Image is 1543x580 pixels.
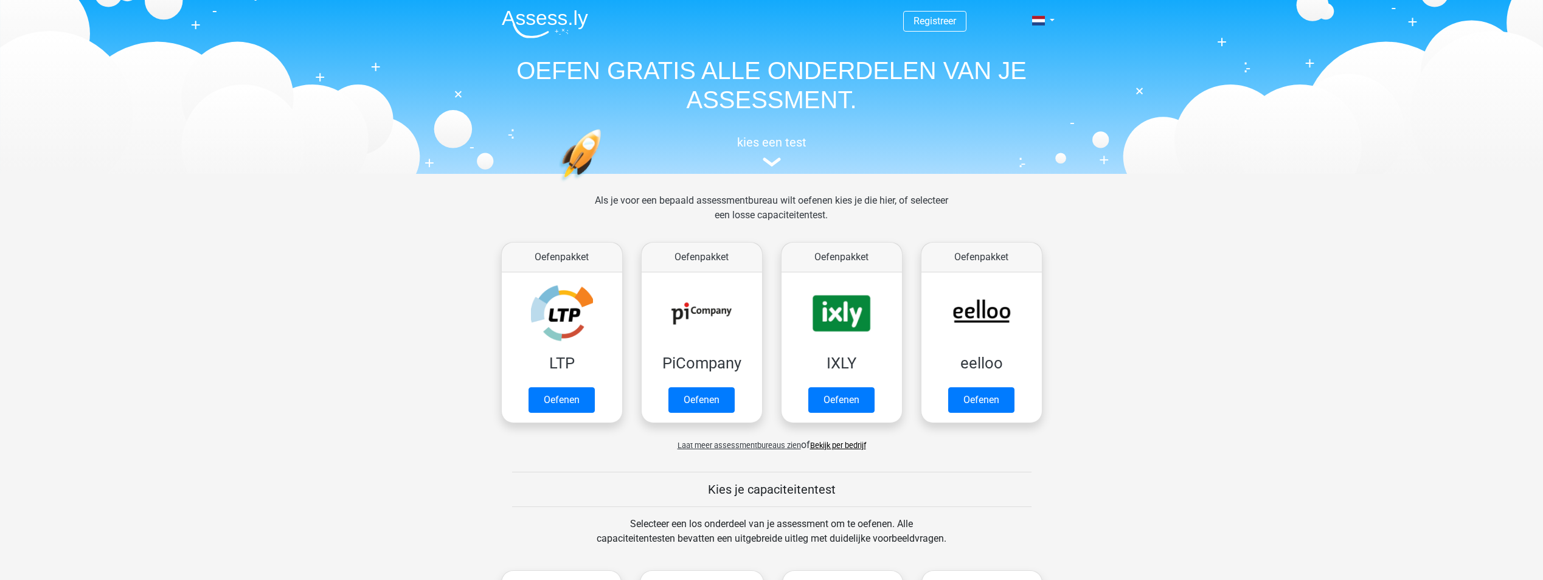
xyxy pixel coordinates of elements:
div: Als je voor een bepaald assessmentbureau wilt oefenen kies je die hier, of selecteer een losse ca... [585,193,958,237]
img: oefenen [559,129,648,239]
a: Registreer [914,15,956,27]
a: kies een test [492,135,1052,167]
div: Selecteer een los onderdeel van je assessment om te oefenen. Alle capaciteitentesten bevatten een... [585,517,958,561]
a: Oefenen [808,387,875,413]
img: assessment [763,157,781,167]
h5: kies een test [492,135,1052,150]
a: Oefenen [668,387,735,413]
h1: OEFEN GRATIS ALLE ONDERDELEN VAN JE ASSESSMENT. [492,56,1052,114]
h5: Kies je capaciteitentest [512,482,1032,497]
img: Assessly [502,10,588,38]
a: Oefenen [529,387,595,413]
a: Bekijk per bedrijf [810,441,866,450]
a: Oefenen [948,387,1014,413]
div: of [492,428,1052,452]
span: Laat meer assessmentbureaus zien [678,441,801,450]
